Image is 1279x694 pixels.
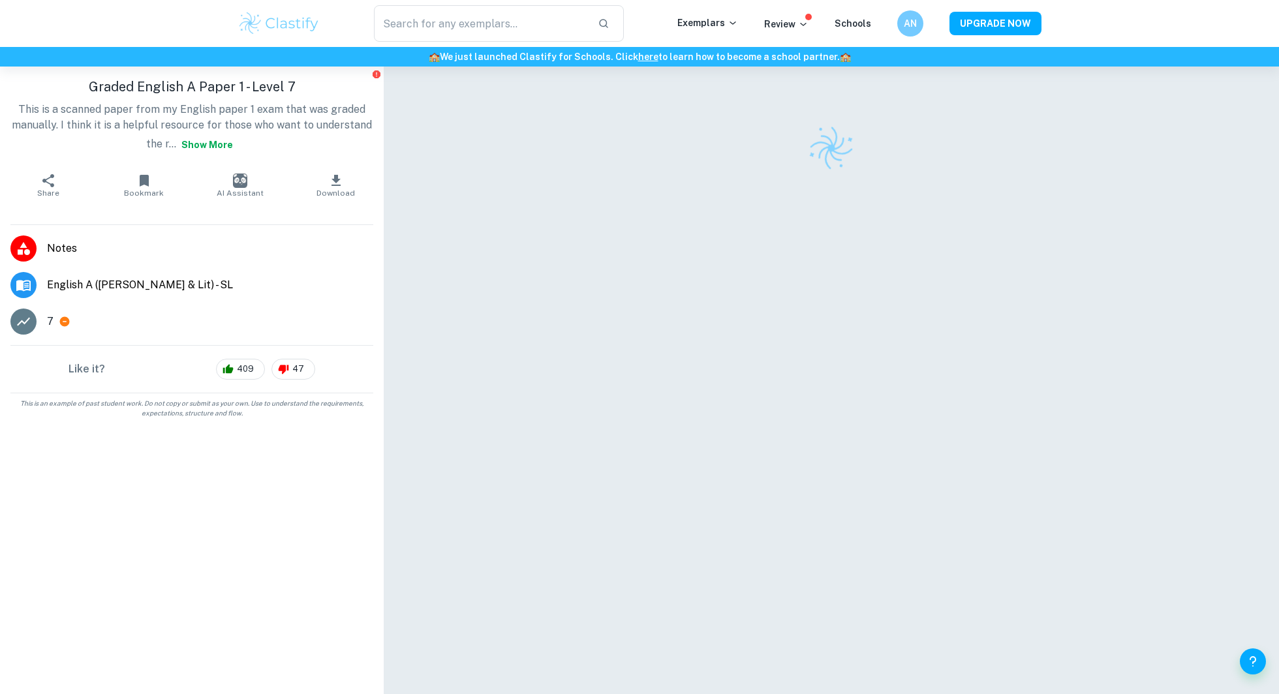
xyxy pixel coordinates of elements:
[288,167,384,204] button: Download
[10,102,373,157] p: This is a scanned paper from my English paper 1 exam that was graded manually. I think it is a he...
[840,52,851,62] span: 🏫
[47,277,373,293] span: English A ([PERSON_NAME] & Lit) - SL
[677,16,738,30] p: Exemplars
[238,10,320,37] img: Clastify logo
[803,119,861,177] img: Clastify logo
[96,167,192,204] button: Bookmark
[47,241,373,256] span: Notes
[371,69,381,79] button: Report issue
[192,167,288,204] button: AI Assistant
[429,52,440,62] span: 🏫
[37,189,59,198] span: Share
[374,5,587,42] input: Search for any exemplars...
[230,363,261,376] span: 409
[3,50,1276,64] h6: We just launched Clastify for Schools. Click to learn how to become a school partner.
[316,189,355,198] span: Download
[124,189,164,198] span: Bookmark
[1240,648,1266,674] button: Help and Feedback
[217,189,264,198] span: AI Assistant
[216,359,265,380] div: 409
[897,10,923,37] button: AN
[176,133,238,157] button: Show more
[638,52,658,62] a: here
[949,12,1041,35] button: UPGRADE NOW
[10,77,373,97] h1: Graded English A Paper 1 - Level 7
[764,17,809,31] p: Review
[903,16,918,31] h6: AN
[835,18,871,29] a: Schools
[47,314,54,329] p: 7
[5,399,378,418] span: This is an example of past student work. Do not copy or submit as your own. Use to understand the...
[285,363,311,376] span: 47
[69,361,105,377] h6: Like it?
[233,173,247,188] img: AI Assistant
[271,359,315,380] div: 47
